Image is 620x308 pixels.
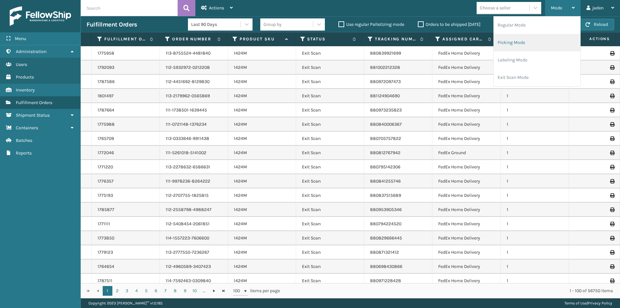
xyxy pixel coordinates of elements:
[432,46,501,60] td: FedEx Home Delivery
[432,89,501,103] td: FedEx Home Delivery
[501,103,569,117] td: 1
[610,236,614,240] i: Print Label
[16,49,46,54] span: Administration
[219,286,229,296] a: Go to the last page
[494,16,580,34] li: Regular Mode
[98,263,114,270] a: 1764654
[160,146,228,160] td: 111-5261018-5141002
[289,288,613,294] div: 1 - 100 of 56750 items
[501,217,569,231] td: 1
[370,65,400,70] a: 881002212328
[307,36,349,42] label: Status
[432,260,501,274] td: FedEx Home Delivery
[98,121,115,128] a: 1775988
[98,207,114,213] a: 1785877
[221,288,226,293] span: Go to the last page
[240,36,282,42] label: Product SKU
[16,62,27,67] span: Users
[494,34,580,51] li: Picking Mode
[296,132,364,146] td: Exit Scan
[442,36,484,42] label: Assigned Carrier Service
[501,203,569,217] td: 1
[296,46,364,60] td: Exit Scan
[234,150,247,155] a: 1424M
[370,79,401,84] a: 880972097473
[160,160,228,174] td: 113-2278632-6586631
[233,286,280,296] span: items per page
[610,193,614,198] i: Print Label
[160,231,228,245] td: 114-1557223-7606600
[370,235,402,241] a: 880829666445
[263,21,282,28] div: Group by
[160,117,228,132] td: 111-0721148-1376234
[87,21,137,28] h3: Fulfillment Orders
[98,164,113,170] a: 1771220
[234,207,247,212] a: 1424M
[610,264,614,269] i: Print Label
[132,286,141,296] a: 4
[610,51,614,56] i: Print Label
[160,174,228,188] td: 111-9978236-8264222
[370,136,401,141] a: 880705757822
[296,117,364,132] td: Exit Scan
[98,192,113,199] a: 1775193
[551,5,562,11] span: Mode
[103,286,112,296] a: 1
[370,221,401,227] a: 880794224520
[160,60,228,75] td: 112-5932972-0212208
[212,288,217,293] span: Go to the next page
[296,146,364,160] td: Exit Scan
[98,150,114,156] a: 1772046
[501,245,569,260] td: 1
[418,22,480,27] label: Orders to be shipped [DATE]
[161,286,170,296] a: 7
[610,151,614,155] i: Print Label
[234,122,247,127] a: 1424M
[370,122,402,127] a: 880840006367
[122,286,132,296] a: 3
[494,69,580,86] li: Exit Scan Mode
[160,132,228,146] td: 113-0333646-9911438
[98,235,114,241] a: 1773850
[432,274,501,288] td: FedEx Home Delivery
[160,103,228,117] td: 111-1738501-1639445
[233,288,243,294] span: 100
[234,264,247,269] a: 1424M
[296,203,364,217] td: Exit Scan
[112,286,122,296] a: 2
[160,217,228,231] td: 112-5408454-2061851
[610,108,614,112] i: Print Label
[234,235,247,241] a: 1424M
[375,36,417,42] label: Tracking Number
[98,278,112,284] a: 1787511
[98,107,114,113] a: 1787664
[564,301,587,305] a: Terms of Use
[501,132,569,146] td: 1
[432,231,501,245] td: FedEx Home Delivery
[160,260,228,274] td: 112-4960589-3407423
[296,174,364,188] td: Exit Scan
[98,178,114,185] a: 1776357
[88,298,163,308] p: Copyright 2023 [PERSON_NAME]™ v 1.0.185
[98,79,115,85] a: 1787586
[104,36,146,42] label: Fulfillment Order Id
[370,93,400,99] a: 881124904690
[370,278,401,283] a: 880971228428
[564,298,612,308] div: |
[370,164,400,170] a: 880795142306
[370,150,400,155] a: 880812767942
[296,103,364,117] td: Exit Scan
[160,245,228,260] td: 113-2777550-7236267
[234,178,247,184] a: 1424M
[234,79,247,84] a: 1424M
[370,264,402,269] a: 880698430866
[191,21,241,28] div: Last 90 Days
[610,80,614,84] i: Print Label
[141,286,151,296] a: 5
[480,5,511,11] div: Choose a seller
[610,222,614,226] i: Print Label
[10,6,71,26] img: logo
[234,65,247,70] a: 1424M
[501,117,569,132] td: 1
[610,136,614,141] i: Print Label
